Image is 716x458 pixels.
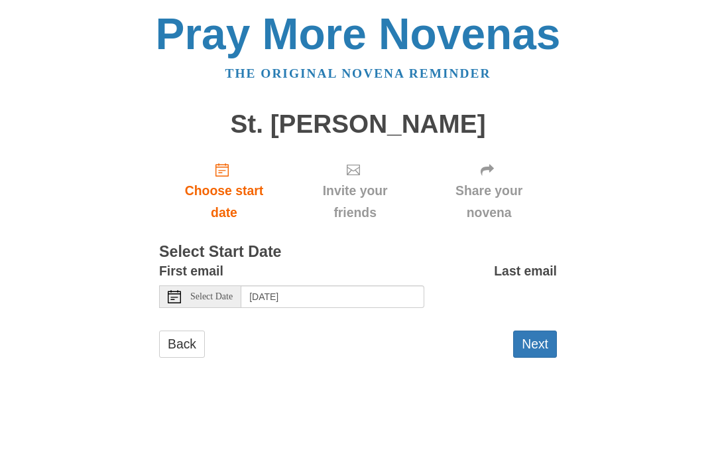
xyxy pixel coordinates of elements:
a: Choose start date [159,151,289,230]
label: Last email [494,260,557,282]
span: Invite your friends [302,180,408,224]
span: Choose start date [172,180,276,224]
h3: Select Start Date [159,244,557,261]
button: Next [513,331,557,358]
div: Click "Next" to confirm your start date first. [289,151,421,230]
div: Click "Next" to confirm your start date first. [421,151,557,230]
h1: St. [PERSON_NAME] [159,110,557,139]
span: Share your novena [434,180,544,224]
a: The original novena reminder [225,66,491,80]
a: Pray More Novenas [156,9,561,58]
a: Back [159,331,205,358]
label: First email [159,260,223,282]
span: Select Date [190,292,233,301]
